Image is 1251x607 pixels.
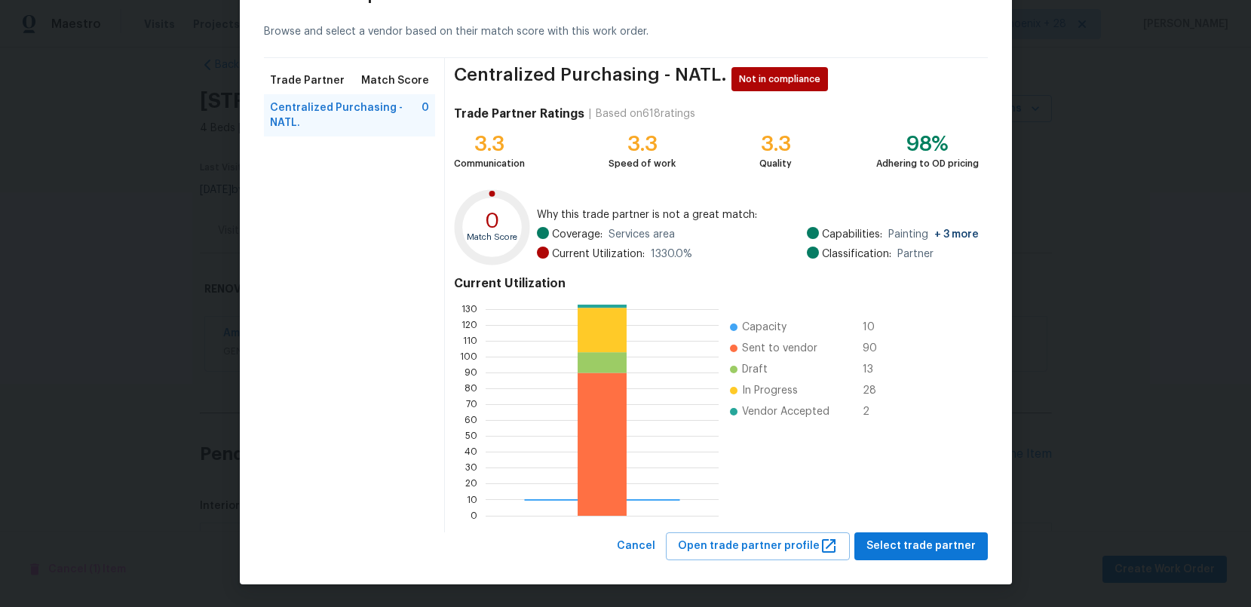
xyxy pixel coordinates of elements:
[465,368,478,377] text: 90
[617,537,655,556] span: Cancel
[609,156,676,171] div: Speed of work
[742,362,768,377] span: Draft
[464,336,478,345] text: 110
[609,227,675,242] span: Services area
[454,276,978,291] h4: Current Utilization
[876,156,979,171] div: Adhering to OD pricing
[462,320,478,330] text: 120
[759,136,792,152] div: 3.3
[739,72,826,87] span: Not in compliance
[462,305,478,314] text: 130
[854,532,988,560] button: Select trade partner
[934,229,979,240] span: + 3 more
[552,247,645,262] span: Current Utilization:
[666,532,850,560] button: Open trade partner profile
[270,73,345,88] span: Trade Partner
[888,227,979,242] span: Painting
[742,404,829,419] span: Vendor Accepted
[863,383,887,398] span: 28
[897,247,934,262] span: Partner
[866,537,976,556] span: Select trade partner
[461,352,478,361] text: 100
[485,210,500,231] text: 0
[822,227,882,242] span: Capabilities:
[863,362,887,377] span: 13
[466,464,478,473] text: 30
[454,67,727,91] span: Centralized Purchasing - NATL.
[361,73,429,88] span: Match Score
[822,247,891,262] span: Classification:
[759,156,792,171] div: Quality
[471,511,478,520] text: 0
[466,431,478,440] text: 50
[468,495,478,504] text: 10
[454,106,584,121] h4: Trade Partner Ratings
[678,537,838,556] span: Open trade partner profile
[466,480,478,489] text: 20
[454,156,525,171] div: Communication
[596,106,695,121] div: Based on 618 ratings
[611,532,661,560] button: Cancel
[467,400,478,409] text: 70
[876,136,979,152] div: 98%
[264,6,988,58] div: Browse and select a vendor based on their match score with this work order.
[584,106,596,121] div: |
[863,320,887,335] span: 10
[468,233,518,241] text: Match Score
[863,341,887,356] span: 90
[742,320,786,335] span: Capacity
[651,247,692,262] span: 1330.0 %
[537,207,979,222] span: Why this trade partner is not a great match:
[742,383,798,398] span: In Progress
[465,415,478,425] text: 60
[863,404,887,419] span: 2
[454,136,525,152] div: 3.3
[465,384,478,393] text: 80
[609,136,676,152] div: 3.3
[422,100,429,130] span: 0
[270,100,422,130] span: Centralized Purchasing - NATL.
[465,448,478,457] text: 40
[742,341,817,356] span: Sent to vendor
[552,227,603,242] span: Coverage:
